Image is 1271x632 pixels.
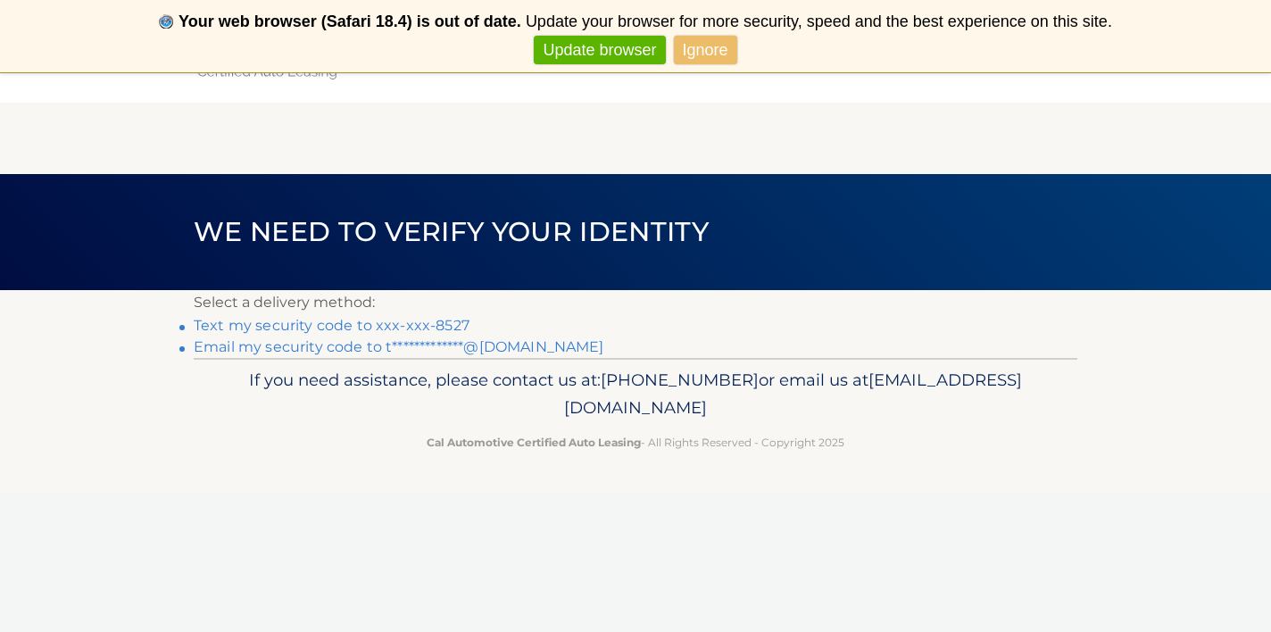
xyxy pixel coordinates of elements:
a: Update browser [534,36,665,65]
b: Your web browser (Safari 18.4) is out of date. [179,12,521,30]
a: Text my security code to xxx-xxx-8527 [194,317,469,334]
strong: Cal Automotive Certified Auto Leasing [427,436,641,449]
span: We need to verify your identity [194,215,709,248]
p: If you need assistance, please contact us at: or email us at [205,366,1066,423]
span: Update your browser for more security, speed and the best experience on this site. [526,12,1112,30]
p: - All Rights Reserved - Copyright 2025 [205,433,1066,452]
span: [PHONE_NUMBER] [601,370,759,390]
p: Select a delivery method: [194,290,1077,315]
a: Ignore [674,36,737,65]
